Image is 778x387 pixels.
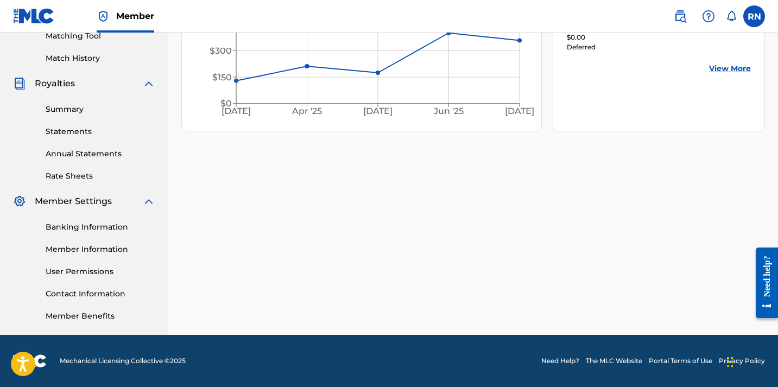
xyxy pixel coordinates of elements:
[97,10,110,23] img: Top Rightsholder
[13,8,55,24] img: MLC Logo
[220,98,232,109] tspan: $0
[46,126,155,137] a: Statements
[674,10,687,23] img: search
[567,42,723,52] div: Deferred
[142,195,155,208] img: expand
[586,356,642,366] a: The MLC Website
[46,266,155,277] a: User Permissions
[222,106,251,116] tspan: [DATE]
[35,77,75,90] span: Royalties
[719,356,765,366] a: Privacy Policy
[702,10,715,23] img: help
[35,195,112,208] span: Member Settings
[46,244,155,255] a: Member Information
[46,30,155,42] a: Matching Tool
[567,33,723,42] div: $0.00
[46,288,155,300] a: Contact Information
[649,356,712,366] a: Portal Terms of Use
[292,106,322,116] tspan: Apr '25
[13,354,47,367] img: logo
[726,11,737,22] div: Notifications
[709,63,751,74] a: View More
[541,356,579,366] a: Need Help?
[46,170,155,182] a: Rate Sheets
[505,106,534,116] tspan: [DATE]
[60,356,186,366] span: Mechanical Licensing Collective © 2025
[748,239,778,327] iframe: Resource Center
[210,46,232,56] tspan: $300
[46,53,155,64] a: Match History
[13,195,26,208] img: Member Settings
[142,77,155,90] img: expand
[727,346,733,378] div: Drag
[46,148,155,160] a: Annual Statements
[724,335,778,387] iframe: Chat Widget
[433,106,464,116] tspan: Jun '25
[669,5,691,27] a: Public Search
[46,221,155,233] a: Banking Information
[46,104,155,115] a: Summary
[743,5,765,27] div: User Menu
[116,10,154,22] span: Member
[46,310,155,322] a: Member Benefits
[567,20,723,52] a: [PERSON_NAME] MUSIC INCright chevron icon$0.00Deferred
[13,77,26,90] img: Royalties
[698,5,719,27] div: Help
[212,72,232,83] tspan: $150
[363,106,393,116] tspan: [DATE]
